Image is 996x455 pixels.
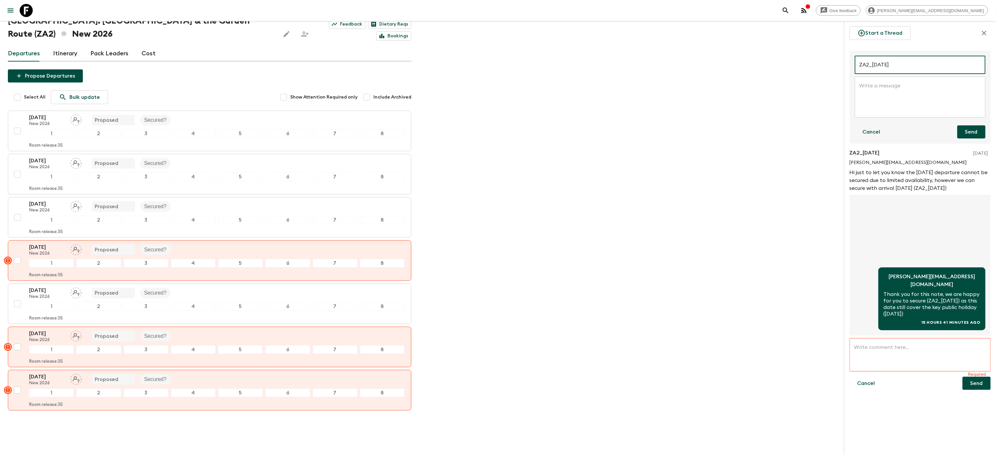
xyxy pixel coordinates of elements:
[29,273,63,278] p: Room release: 35
[360,259,404,267] div: 8
[8,111,411,151] button: [DATE]New 2026Assign pack leaderProposedSecured?12345678Room release:35
[171,345,216,354] div: 4
[29,229,63,235] p: Room release: 35
[29,200,65,208] p: [DATE]
[171,173,216,181] div: 4
[70,117,82,122] span: Assign pack leader
[29,316,63,321] p: Room release: 35
[290,94,358,100] span: Show Attention Required only
[280,27,293,41] button: Edit this itinerary
[360,216,404,224] div: 8
[360,389,404,397] div: 8
[29,173,74,181] div: 1
[360,302,404,311] div: 8
[140,158,171,169] div: Secured?
[70,246,82,251] span: Assign pack leader
[144,375,167,383] p: Secured?
[29,143,63,148] p: Room release: 35
[850,377,883,390] button: Cancel
[218,129,263,138] div: 5
[265,173,310,181] div: 6
[218,302,263,311] div: 5
[8,240,411,281] button: [DATE]New 2026Assign pack leaderProposedSecured?12345678Room release:35
[140,201,171,212] div: Secured?
[29,121,65,127] p: New 2026
[8,14,275,41] h1: [GEOGRAPHIC_DATA]: [GEOGRAPHIC_DATA] & the Garden Route (ZA2) New 2026
[95,246,118,254] p: Proposed
[265,129,310,138] div: 6
[8,154,411,194] button: [DATE]New 2026Assign pack leaderProposedSecured?12345678Room release:35
[29,302,74,311] div: 1
[29,157,65,165] p: [DATE]
[218,173,263,181] div: 5
[265,216,310,224] div: 6
[76,216,121,224] div: 2
[884,291,980,317] p: Thank you for this note, we are happy for you to secure (ZA2_[DATE]) as this date still cover the...
[826,8,860,13] span: Give feedback
[376,31,411,41] a: Bookings
[313,173,357,181] div: 7
[29,373,65,381] p: [DATE]
[124,389,168,397] div: 3
[69,93,100,101] p: Bulk update
[95,289,118,297] p: Proposed
[124,302,168,311] div: 3
[8,69,83,82] button: Propose Departures
[76,129,121,138] div: 2
[218,389,263,397] div: 5
[368,20,411,29] a: Dietary Reqs
[76,259,121,267] div: 2
[29,216,74,224] div: 1
[29,259,74,267] div: 1
[8,370,411,410] button: [DATE]New 2026Assign pack leaderProposedSecured?12345678Room release:35
[124,129,168,138] div: 3
[360,129,404,138] div: 8
[29,186,63,191] p: Room release: 35
[313,129,357,138] div: 7
[90,46,128,62] a: Pack Leaders
[850,169,991,192] p: Hi just to let you know the [DATE] departure cannot be secured due to limited availability, howev...
[850,26,911,40] button: Start a Thread
[29,359,63,364] p: Room release: 35
[855,125,888,138] button: Cancel
[144,289,167,297] p: Secured?
[4,4,17,17] button: menu
[218,216,263,224] div: 5
[171,259,216,267] div: 4
[265,389,310,397] div: 6
[171,389,216,397] div: 4
[171,216,216,224] div: 4
[124,173,168,181] div: 3
[29,389,74,397] div: 1
[779,4,792,17] button: search adventures
[866,5,988,16] div: [PERSON_NAME][EMAIL_ADDRESS][DOMAIN_NAME]
[854,373,986,377] p: Required
[855,56,986,74] input: Topic name
[144,203,167,210] p: Secured?
[360,173,404,181] div: 8
[373,94,411,100] span: Include Archived
[884,273,980,288] p: [PERSON_NAME][EMAIL_ADDRESS][DOMAIN_NAME]
[95,203,118,210] p: Proposed
[144,159,167,167] p: Secured?
[29,381,65,386] p: New 2026
[29,251,65,256] p: New 2026
[313,302,357,311] div: 7
[265,302,310,311] div: 6
[29,243,65,251] p: [DATE]
[144,246,167,254] p: Secured?
[313,389,357,397] div: 7
[298,27,311,41] span: Share this itinerary
[171,129,216,138] div: 4
[29,165,65,170] p: New 2026
[29,208,65,213] p: New 2026
[140,245,171,255] div: Secured?
[8,283,411,324] button: [DATE]New 2026Assign pack leaderProposedSecured?12345678Room release:35
[921,320,980,325] span: 15 hours 41 minutes ago
[171,302,216,311] div: 4
[313,259,357,267] div: 7
[29,114,65,121] p: [DATE]
[360,345,404,354] div: 8
[95,116,118,124] p: Proposed
[124,216,168,224] div: 3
